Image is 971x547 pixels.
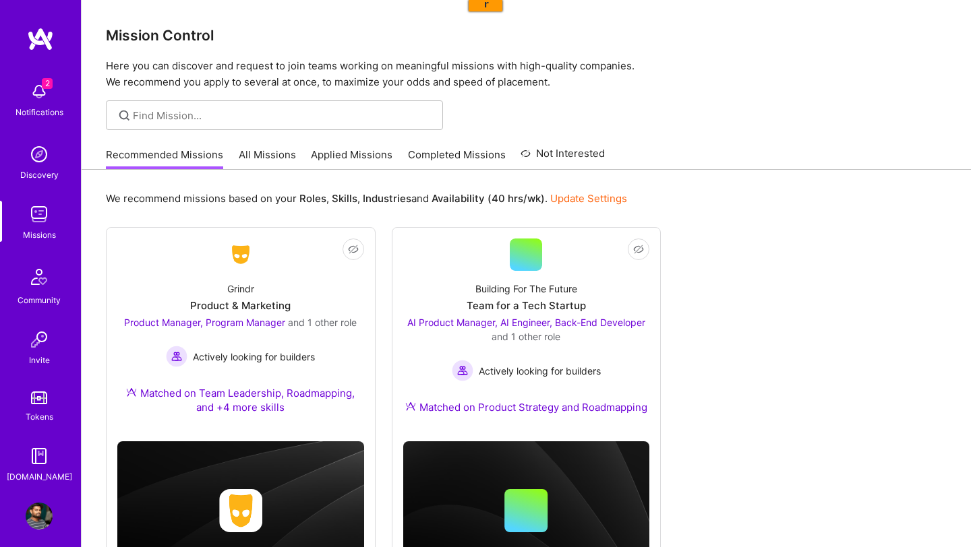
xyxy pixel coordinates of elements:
img: Ateam Purple Icon [405,401,416,412]
div: Matched on Team Leadership, Roadmapping, and +4 more skills [117,386,364,414]
div: Missions [23,228,56,242]
img: Actively looking for builders [166,346,187,367]
img: Actively looking for builders [452,360,473,381]
img: Invite [26,326,53,353]
input: Find Mission... [133,108,433,123]
img: discovery [26,141,53,168]
a: Recommended Missions [106,148,223,170]
a: Update Settings [550,192,627,205]
span: and 1 other role [288,317,357,328]
a: Building For The FutureTeam for a Tech StartupAI Product Manager, AI Engineer, Back-End Developer... [403,238,650,430]
img: Company logo [219,489,262,532]
a: User Avatar [22,503,56,529]
div: Discovery [20,168,59,182]
div: Building For The Future [475,282,577,296]
div: Community [18,293,61,307]
a: Completed Missions [408,148,506,170]
img: ashwathv [28,5,45,22]
img: User Avatar [26,503,53,529]
i: icon EyeClosed [633,244,644,255]
a: View [195,13,217,24]
span: Product Manager, Program Manager [124,317,285,328]
span: and 1 other role [492,331,560,342]
div: Grindr [227,282,254,296]
p: We recommend missions based on your , , and . [106,191,627,205]
span: AI Product Manager, AI Engineer, Back-End Developer [407,317,645,328]
b: Skills [332,192,357,205]
a: Not Interested [521,146,605,170]
div: Team for a Tech Startup [467,298,586,313]
div: [DOMAIN_NAME] [7,470,72,484]
input: ASIN, PO, Alias, + more... [63,5,171,23]
div: Matched on Product Strategy and Roadmapping [405,400,647,414]
a: Copy [217,13,239,24]
div: Invite [29,353,50,367]
span: 2 [42,78,53,89]
img: tokens [31,391,47,404]
img: bell [26,78,53,105]
a: All Missions [239,148,296,170]
b: Roles [299,192,326,205]
b: Industries [363,192,411,205]
a: Clear [239,13,262,24]
img: guide book [26,443,53,470]
input: ASIN [195,3,259,13]
i: icon EyeClosed [348,244,359,255]
div: Notifications [16,105,63,119]
img: logo [27,27,54,51]
p: Here you can discover and request to join teams working on meaningful missions with high-quality ... [106,58,947,90]
img: Ateam Purple Icon [126,387,137,397]
div: Tokens [26,410,53,424]
img: teamwork [26,201,53,228]
img: Company Logo [225,243,257,267]
b: Availability (40 hrs/wk) [432,192,545,205]
a: Company LogoGrindrProduct & MarketingProduct Manager, Program Manager and 1 other roleActively lo... [117,238,364,430]
div: Product & Marketing [190,298,291,313]
img: Community [23,261,55,293]
span: Actively looking for builders [193,350,315,364]
a: Applied Missions [311,148,392,170]
h3: Mission Control [106,27,947,44]
span: Actively looking for builders [479,364,601,378]
i: icon SearchGrey [117,108,132,123]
